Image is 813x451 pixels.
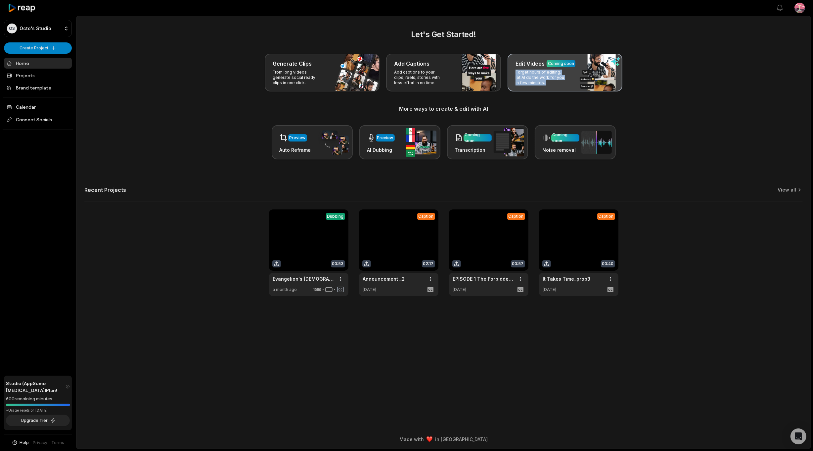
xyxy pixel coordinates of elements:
[453,275,514,282] a: EPISODE 1 The Forbidden Fruit of Immortality
[6,380,66,394] span: Studio (AppSumo [MEDICAL_DATA]) Plan!
[20,440,29,446] span: Help
[581,131,612,154] img: noise_removal.png
[394,70,445,85] p: Add captions to your clips, reels, stories with less effort in no time.
[377,135,393,141] div: Preview
[84,187,126,193] h2: Recent Projects
[427,436,432,442] img: heart emoji
[273,70,324,85] p: From long videos generate social ready clips in one click.
[84,105,803,113] h3: More ways to create & edit with AI
[273,275,334,282] a: Evangelion's [DEMOGRAPHIC_DATA] Flip Will Shock You
[318,130,349,155] img: auto_reframe.png
[494,128,524,156] img: transcription.png
[4,70,72,81] a: Projects
[4,58,72,69] a: Home
[290,135,306,141] div: Preview
[363,275,405,282] a: Announcement _2
[455,146,492,153] h3: Transcription
[273,60,312,68] h3: Generate Clips
[394,60,429,68] h3: Add Captions
[20,26,51,31] p: Octo's Studio
[4,101,72,112] a: Calendar
[548,61,574,67] div: Coming soon
[553,132,578,144] div: Coming soon
[465,132,490,144] div: Coming soon
[543,146,579,153] h3: Noise removal
[543,275,591,282] a: It Takes Time_prob3
[406,128,436,157] img: ai_dubbing.png
[52,440,65,446] a: Terms
[7,24,17,33] div: OS
[6,408,70,413] div: *Usage resets on [DATE]
[516,60,545,68] h3: Edit Videos
[4,114,72,126] span: Connect Socials
[6,396,70,402] div: 600 remaining minutes
[33,440,48,446] a: Privacy
[516,70,567,85] p: Forget hours of editing, let AI do the work for you in few minutes.
[367,146,395,153] h3: AI Dubbing
[4,42,72,54] button: Create Project
[280,146,311,153] h3: Auto Reframe
[4,82,72,93] a: Brand template
[82,436,805,443] div: Made with in [GEOGRAPHIC_DATA]
[790,428,806,444] div: Open Intercom Messenger
[84,28,803,40] h2: Let's Get Started!
[6,415,70,426] button: Upgrade Tier
[12,440,29,446] button: Help
[778,187,796,193] a: View all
